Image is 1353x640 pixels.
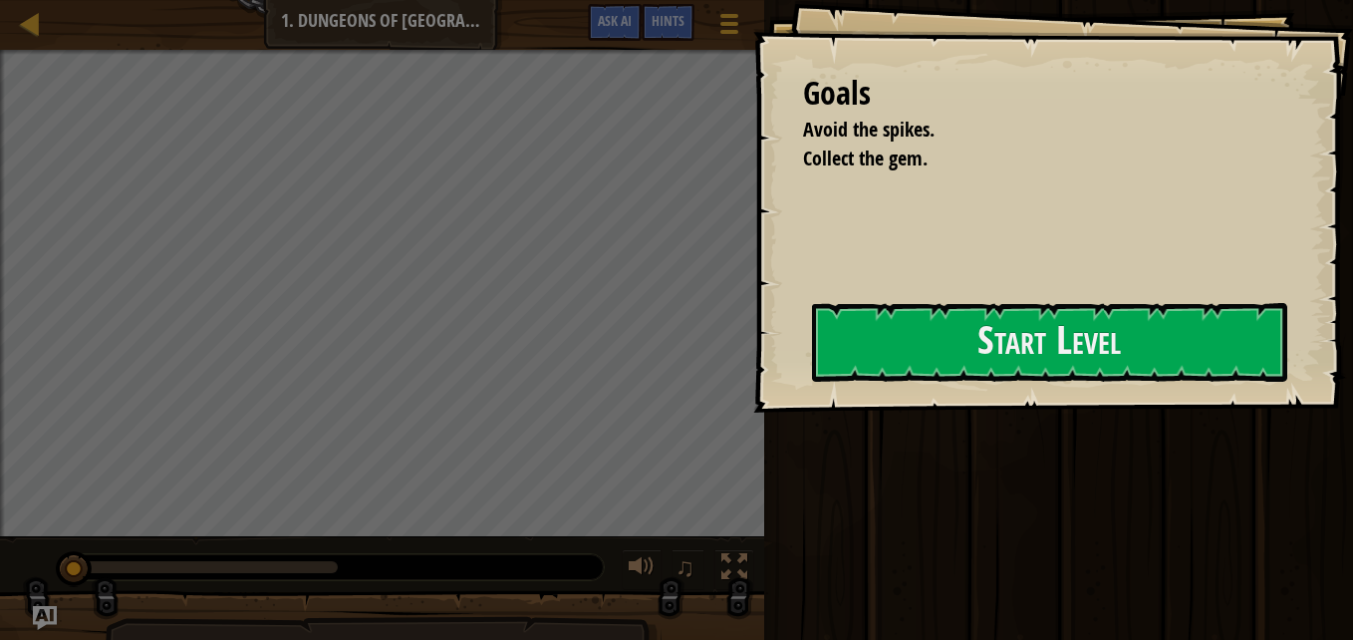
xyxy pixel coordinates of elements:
button: Ask AI [588,4,642,41]
span: Ask AI [598,11,632,30]
div: Goals [803,71,1283,117]
span: Hints [652,11,684,30]
button: Toggle fullscreen [714,549,754,590]
li: Avoid the spikes. [778,116,1278,145]
button: ♫ [672,549,705,590]
li: Collect the gem. [778,145,1278,173]
button: Start Level [812,303,1287,382]
span: ♫ [676,552,695,582]
span: Collect the gem. [803,145,928,171]
button: Ask AI [33,606,57,630]
span: Avoid the spikes. [803,116,935,143]
button: Show game menu [704,4,754,51]
button: Adjust volume [622,549,662,590]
